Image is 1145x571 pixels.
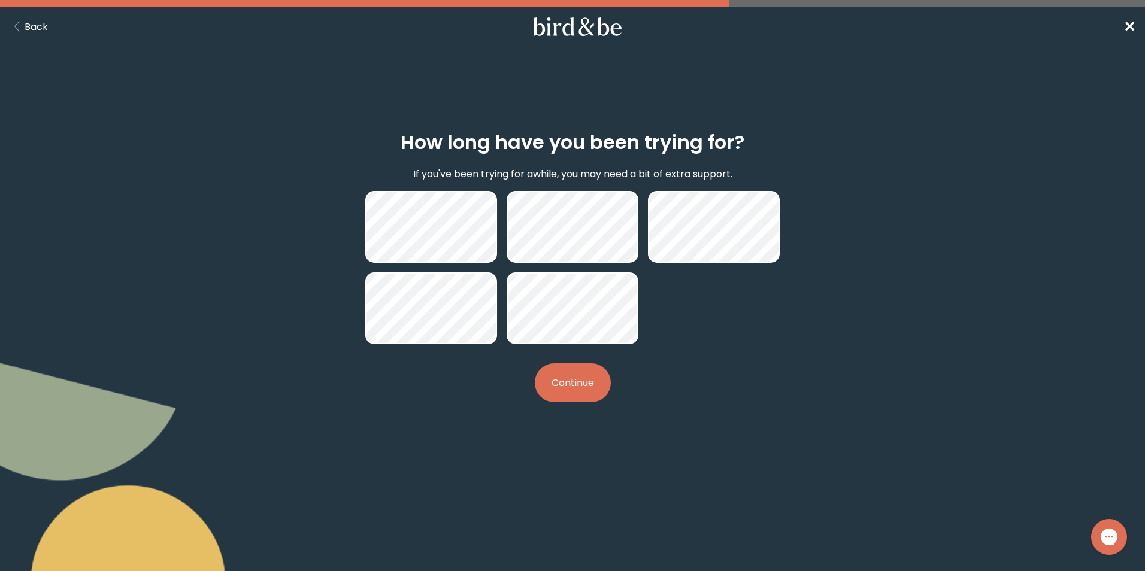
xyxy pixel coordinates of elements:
button: Back Button [10,19,48,34]
span: ✕ [1123,17,1135,37]
button: Continue [535,363,611,402]
p: If you've been trying for awhile, you may need a bit of extra support. [413,166,732,181]
h2: How long have you been trying for? [401,128,744,157]
iframe: Gorgias live chat messenger [1085,515,1133,559]
a: ✕ [1123,16,1135,37]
